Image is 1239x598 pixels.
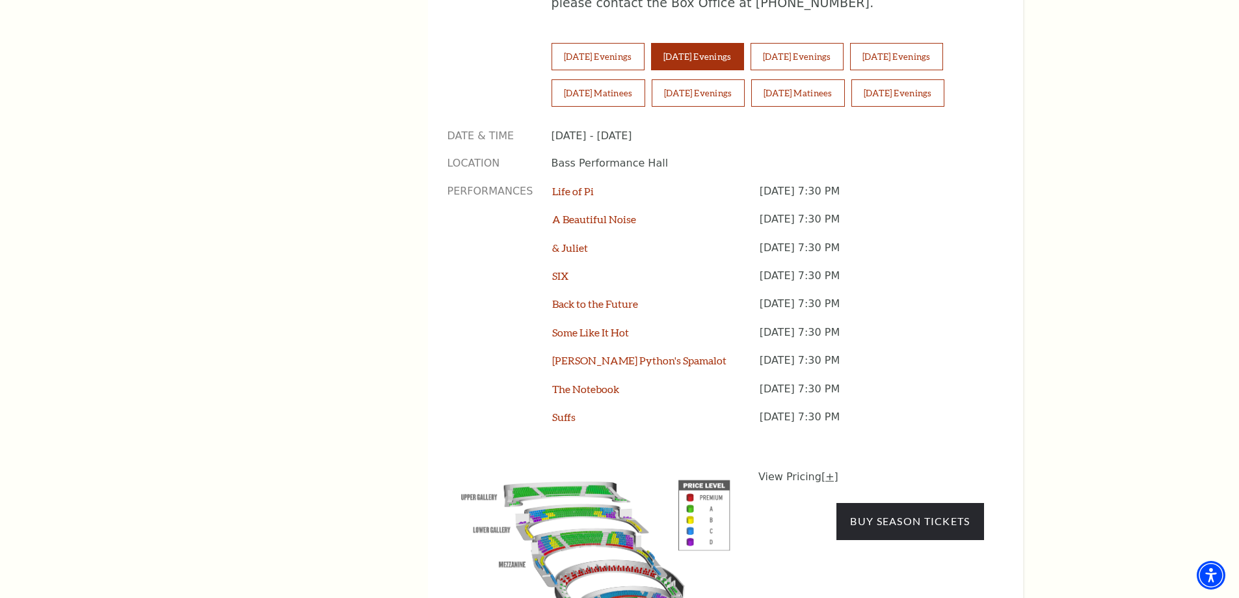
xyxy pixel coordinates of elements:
p: [DATE] - [DATE] [552,129,984,143]
p: [DATE] 7:30 PM [760,382,984,410]
button: [DATE] Evenings [850,43,943,70]
p: Date & Time [447,129,532,143]
p: Performances [447,184,533,439]
a: SIX [552,269,568,282]
p: [DATE] 7:30 PM [760,297,984,325]
a: Buy Season Tickets [836,503,983,539]
button: [DATE] Evenings [851,79,944,107]
p: [DATE] 7:30 PM [760,184,984,212]
a: [PERSON_NAME] Python's Spamalot [552,354,726,366]
button: [DATE] Evenings [651,43,744,70]
button: [DATE] Matinees [552,79,645,107]
button: [DATE] Evenings [652,79,745,107]
a: & Juliet [552,241,588,254]
button: [DATE] Matinees [751,79,845,107]
p: [DATE] 7:30 PM [760,325,984,353]
p: [DATE] 7:30 PM [760,241,984,269]
p: Bass Performance Hall [552,156,984,170]
button: [DATE] Evenings [552,43,645,70]
p: Location [447,156,532,170]
div: Accessibility Menu [1197,561,1225,590]
a: [+] [821,470,838,483]
p: [DATE] 7:30 PM [760,269,984,297]
a: The Notebook [552,383,619,395]
p: [DATE] 7:30 PM [760,410,984,438]
a: A Beautiful Noise [552,213,636,225]
a: Life of Pi [552,185,594,197]
p: View Pricing [758,469,984,485]
a: Back to the Future [552,297,638,310]
a: Some Like It Hot [552,326,629,338]
p: [DATE] 7:30 PM [760,353,984,381]
p: [DATE] 7:30 PM [760,212,984,240]
button: [DATE] Evenings [751,43,844,70]
a: Suffs [552,411,576,423]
